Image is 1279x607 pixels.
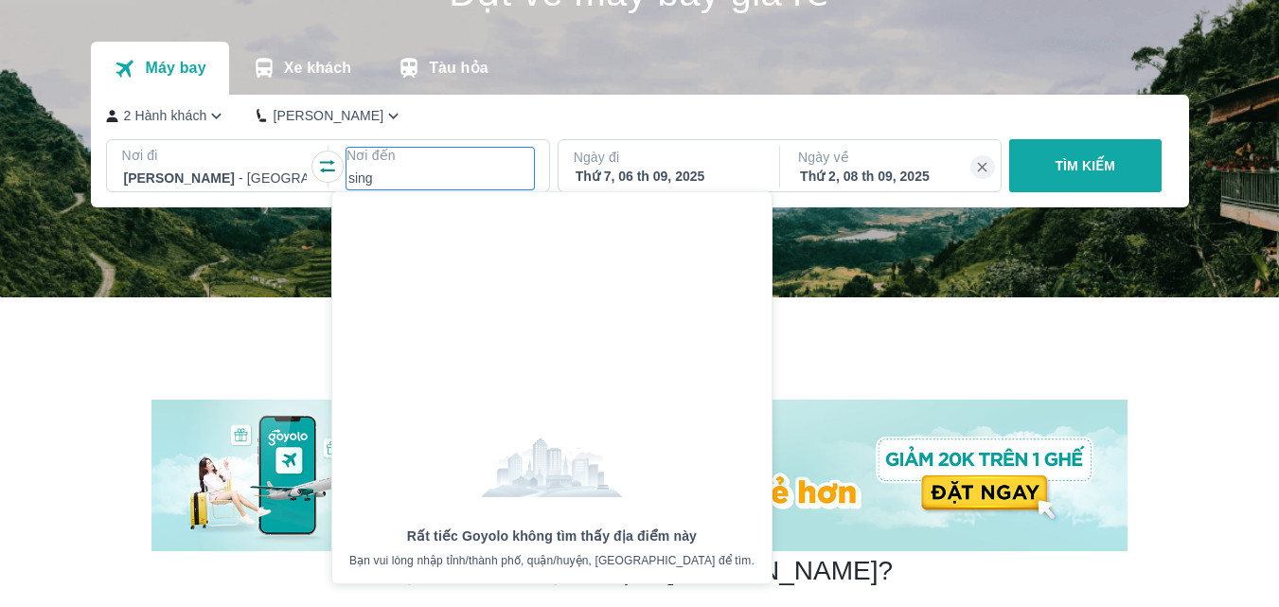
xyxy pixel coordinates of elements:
div: Thứ 2, 08 th 09, 2025 [800,167,984,186]
button: 2 Hành khách [106,106,227,126]
p: Rất tiếc Goyolo không tìm thấy địa điểm này [407,527,697,545]
p: Ngày đi [574,148,761,167]
img: banner-home [151,400,1128,551]
p: Nơi đến [346,146,534,165]
img: city not found icon [481,427,623,511]
p: Ngày về [798,148,986,167]
div: transportation tabs [91,42,511,95]
h2: Chương trình giảm giá [151,328,1128,362]
p: 2 Hành khách [124,106,207,125]
div: Thứ 7, 06 th 09, 2025 [576,167,759,186]
p: Xe khách [284,59,351,78]
p: Máy bay [145,59,205,78]
p: Bạn vui lòng nhập tỉnh/thành phố, quận/huyện, [GEOGRAPHIC_DATA] để tìm. [349,553,755,568]
p: [PERSON_NAME] [273,106,383,125]
p: TÌM KIẾM [1055,156,1115,175]
p: Nơi đi [122,146,310,165]
p: Tàu hỏa [429,59,489,78]
button: [PERSON_NAME] [257,106,403,126]
button: TÌM KIẾM [1009,139,1162,192]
